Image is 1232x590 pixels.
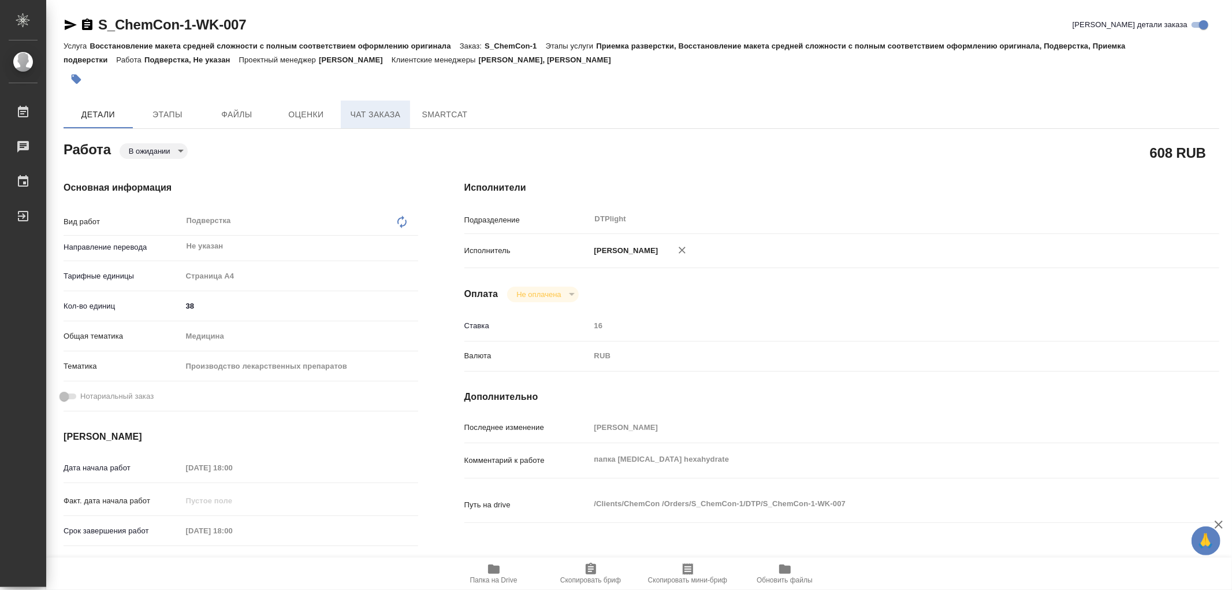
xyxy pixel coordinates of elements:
span: 🙏 [1196,529,1216,553]
div: В ожидании [507,287,578,302]
p: Проектный менеджер [239,55,319,64]
p: Вид работ [64,216,182,228]
p: Восстановление макета средней сложности с полным соответствием оформлению оригинала [90,42,459,50]
button: Скопировать ссылку для ЯМессенджера [64,18,77,32]
span: Скопировать мини-бриф [648,576,727,584]
input: Пустое поле [182,492,283,509]
p: Путь на drive [464,499,590,511]
span: [PERSON_NAME] детали заказа [1073,19,1188,31]
p: Тематика [64,361,182,372]
p: [PERSON_NAME], [PERSON_NAME] [479,55,620,64]
p: Подразделение [464,214,590,226]
p: Последнее изменение [464,422,590,433]
div: Страница А4 [182,266,418,286]
span: Чат заказа [348,107,403,122]
span: Оценки [278,107,334,122]
button: Папка на Drive [445,558,542,590]
p: Клиентские менеджеры [392,55,479,64]
p: Дата начала работ [64,462,182,474]
button: 🙏 [1192,526,1220,555]
p: Общая тематика [64,331,182,342]
span: Детали [70,107,126,122]
h4: Оплата [464,287,498,301]
span: Папка на Drive [470,576,518,584]
h2: 608 RUB [1150,143,1206,162]
p: Подверстка, Не указан [144,55,239,64]
button: В ожидании [125,146,174,156]
h4: Дополнительно [464,390,1219,404]
p: Направление перевода [64,242,182,253]
p: S_ChemCon-1 [485,42,545,50]
p: [PERSON_NAME] [319,55,392,64]
p: Ставка [464,320,590,332]
button: Скопировать мини-бриф [639,558,736,590]
span: Нотариальный заказ [80,391,154,402]
p: Срок завершения работ [64,525,182,537]
span: Скопировать бриф [560,576,621,584]
input: Пустое поле [590,419,1156,436]
p: Этапы услуги [546,42,597,50]
p: Валюта [464,350,590,362]
button: Не оплачена [513,290,564,299]
p: Кол-во единиц [64,300,182,312]
p: Работа [116,55,144,64]
p: Исполнитель [464,245,590,257]
h4: Исполнители [464,181,1219,195]
p: Услуга [64,42,90,50]
div: Медицина [182,326,418,346]
span: SmartCat [417,107,472,122]
div: RUB [590,346,1156,366]
span: Файлы [209,107,265,122]
h2: Работа [64,138,111,159]
a: S_ChemCon-1-WK-007 [98,17,246,32]
button: Обновить файлы [736,558,833,590]
textarea: папка [MEDICAL_DATA] hexahydrate [590,450,1156,469]
input: Пустое поле [590,317,1156,334]
p: Приемка разверстки, Восстановление макета средней сложности с полным соответствием оформлению ори... [64,42,1126,64]
button: Скопировать бриф [542,558,639,590]
h4: [PERSON_NAME] [64,430,418,444]
input: Пустое поле [182,459,283,476]
div: В ожидании [120,143,188,159]
textarea: /Clients/ChemCon /Orders/S_ChemCon-1/DTP/S_ChemCon-1-WK-007 [590,494,1156,514]
p: Факт. дата начала работ [64,495,182,507]
p: Тарифные единицы [64,270,182,282]
div: Производство лекарственных препаратов [182,357,418,376]
span: Этапы [140,107,195,122]
input: Пустое поле [182,522,283,539]
input: ✎ Введи что-нибудь [182,298,418,314]
button: Добавить тэг [64,66,89,92]
button: Скопировать ссылку [80,18,94,32]
p: Заказ: [460,42,485,50]
h4: Основная информация [64,181,418,195]
span: Обновить файлы [757,576,813,584]
p: [PERSON_NAME] [590,245,658,257]
button: Удалить исполнителя [669,238,695,263]
p: Комментарий к работе [464,455,590,466]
